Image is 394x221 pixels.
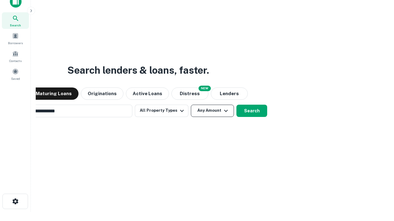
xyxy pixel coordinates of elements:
[236,105,267,117] button: Search
[171,87,208,100] button: Search distressed loans with lien and other non-mortgage details.
[363,172,394,201] iframe: Chat Widget
[2,48,29,64] a: Contacts
[67,63,209,78] h3: Search lenders & loans, faster.
[9,58,22,63] span: Contacts
[81,87,123,100] button: Originations
[29,87,78,100] button: Maturing Loans
[2,30,29,47] a: Borrowers
[11,76,20,81] span: Saved
[191,105,234,117] button: Any Amount
[211,87,248,100] button: Lenders
[135,105,188,117] button: All Property Types
[199,86,211,91] div: NEW
[126,87,169,100] button: Active Loans
[10,23,21,28] span: Search
[2,66,29,82] a: Saved
[2,12,29,29] a: Search
[8,41,23,45] span: Borrowers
